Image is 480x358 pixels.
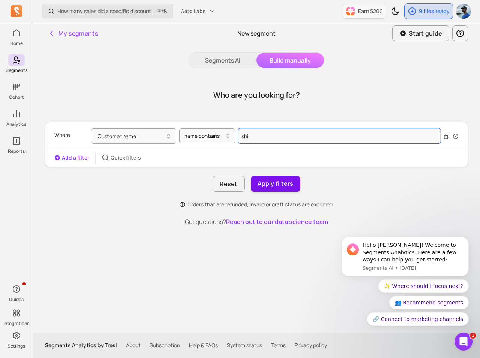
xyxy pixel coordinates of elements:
[126,342,141,349] a: About
[111,154,141,161] p: Quick filters
[187,201,334,208] p: Orders that are refunded, invalid or draft status are excluded.
[454,333,472,351] iframe: Intercom live chat
[213,90,300,100] h1: Who are you looking for?
[189,53,256,68] button: Segments AI
[388,4,403,19] button: Toggle dark mode
[238,128,441,143] input: filter-value
[45,217,468,226] p: Got questions?
[343,4,386,19] button: Earn $200
[42,4,173,18] button: How many sales did a specific discount code generate?⌘+K
[54,154,89,161] button: Add a filter
[7,343,25,349] p: Settings
[237,29,276,38] p: New segment
[6,121,26,127] p: Analytics
[419,7,450,15] p: 9 files ready
[9,297,24,303] p: Guides
[176,4,219,18] button: Aeto Labs
[54,128,70,142] p: Where
[6,67,27,73] p: Segments
[57,7,154,15] p: How many sales did a specific discount code generate?
[470,333,476,339] span: 1
[271,342,286,349] a: Terms
[157,7,161,16] kbd: ⌘
[10,40,23,46] p: Home
[181,7,206,15] span: Aeto Labs
[295,342,327,349] a: Privacy policy
[45,342,117,349] p: Segments Analytics by Tresl
[8,282,25,304] button: Guides
[164,8,167,14] kbd: K
[189,342,218,349] a: Help & FAQs
[409,29,442,38] p: Start guide
[456,4,471,19] img: avatar
[9,94,24,100] p: Cohort
[45,26,101,41] button: My segments
[251,176,300,192] button: Apply filters
[404,3,453,19] button: 9 files ready
[91,128,176,144] button: Customer name
[150,342,180,349] a: Subscription
[330,230,480,330] iframe: Intercom notifications message
[102,154,141,161] button: Quick filters
[3,321,29,327] p: Integrations
[256,53,324,68] button: Build manually
[227,342,262,349] a: System status
[392,25,449,41] button: Start guide
[226,217,328,226] button: Reach out to our data science team
[8,148,25,154] p: Reports
[157,7,167,15] span: +
[213,176,244,192] button: Reset
[358,7,383,15] p: Earn $200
